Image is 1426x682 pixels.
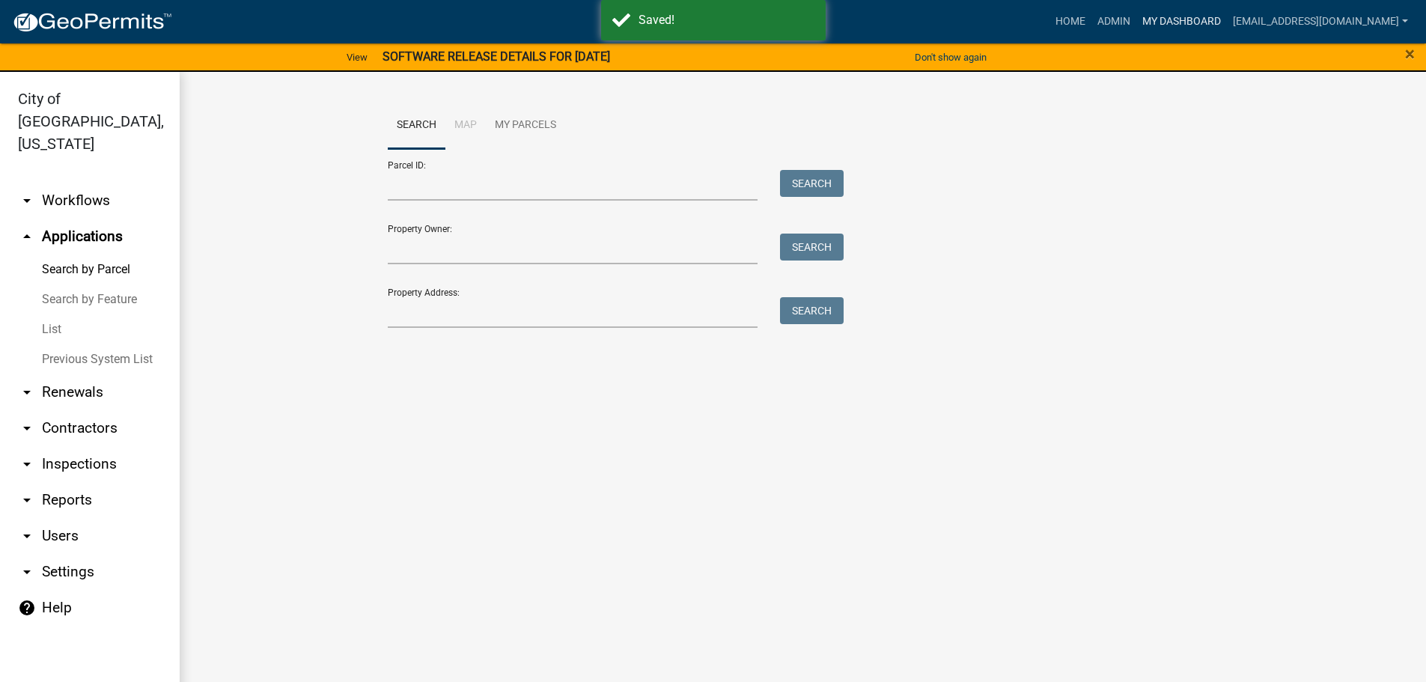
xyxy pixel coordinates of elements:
i: help [18,599,36,617]
button: Close [1405,45,1415,63]
i: arrow_drop_up [18,228,36,246]
a: [EMAIL_ADDRESS][DOMAIN_NAME] [1227,7,1414,36]
i: arrow_drop_down [18,455,36,473]
button: Search [780,234,844,261]
a: My Parcels [486,102,565,150]
a: My Dashboard [1136,7,1227,36]
i: arrow_drop_down [18,491,36,509]
a: View [341,45,374,70]
a: Search [388,102,445,150]
i: arrow_drop_down [18,527,36,545]
strong: SOFTWARE RELEASE DETAILS FOR [DATE] [383,49,610,64]
a: Admin [1091,7,1136,36]
i: arrow_drop_down [18,419,36,437]
button: Search [780,170,844,197]
button: Don't show again [909,45,993,70]
i: arrow_drop_down [18,563,36,581]
i: arrow_drop_down [18,192,36,210]
i: arrow_drop_down [18,383,36,401]
a: Home [1049,7,1091,36]
button: Search [780,297,844,324]
span: × [1405,43,1415,64]
div: Saved! [639,11,814,29]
